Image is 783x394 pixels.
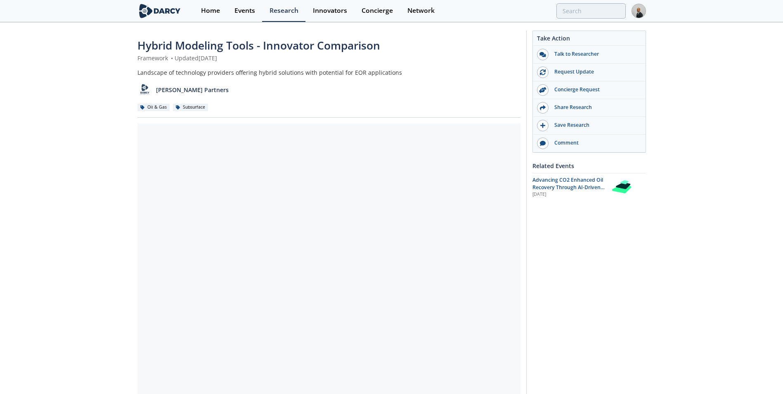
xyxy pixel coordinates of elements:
[170,54,175,62] span: •
[270,7,298,14] div: Research
[556,3,626,19] input: Advanced Search
[549,68,641,76] div: Request Update
[137,38,380,53] span: Hybrid Modeling Tools - Innovator Comparison
[611,180,633,194] img: Resermine
[549,121,641,129] div: Save Research
[549,139,641,147] div: Comment
[549,86,641,93] div: Concierge Request
[533,34,646,46] div: Take Action
[532,159,646,173] div: Related Events
[137,104,170,111] div: Oil & Gas
[532,176,605,206] span: Advancing CO2 Enhanced Oil Recovery Through AI-Driven Design Optimization Strategies
[234,7,255,14] div: Events
[137,68,520,77] div: Landscape of technology providers offering hybrid solutions with potential for EOR applications
[549,50,641,58] div: Talk to Researcher
[137,54,520,62] div: Framework Updated [DATE]
[313,7,347,14] div: Innovators
[532,176,646,198] a: Advancing CO2 Enhanced Oil Recovery Through AI-Driven Design Optimization Strategies [DATE] Reser...
[632,4,646,18] img: Profile
[532,191,606,198] div: [DATE]
[201,7,220,14] div: Home
[407,7,435,14] div: Network
[362,7,393,14] div: Concierge
[137,4,182,18] img: logo-wide.svg
[549,104,641,111] div: Share Research
[156,85,229,94] p: [PERSON_NAME] Partners
[173,104,208,111] div: Subsurface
